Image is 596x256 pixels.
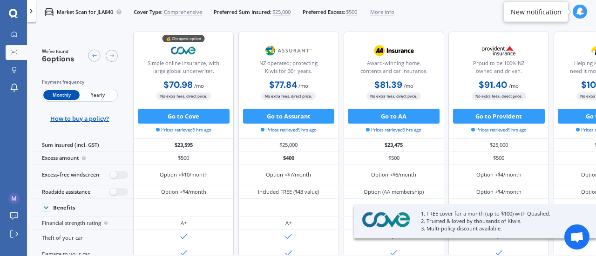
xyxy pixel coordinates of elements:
[42,79,118,86] div: Payment frequency
[421,225,577,232] p: 3. Multi-policy discount available.
[272,8,291,16] span: $25,000
[181,219,187,227] div: A+
[298,82,308,89] span: / mo
[266,171,311,178] div: Option <$7/month
[133,138,234,151] div: $23,595
[238,138,339,151] div: $25,000
[42,54,74,64] span: 6 options
[33,217,133,230] div: Financial strength rating
[474,41,523,60] img: Provident.png
[303,8,345,16] span: Preferred Excess:
[45,7,54,16] img: car.f15378c7a67c060ca3f3.svg
[163,79,193,91] b: $70.98
[370,8,394,16] span: More info
[511,7,562,16] div: New notification
[33,138,133,151] div: Sum insured (incl. GST)
[43,90,80,100] span: Monthly
[366,127,421,133] span: Prices retrieved 9 hrs ago
[476,188,521,196] div: Option <$4/month
[471,127,527,133] span: Prices retrieved 9 hrs ago
[346,8,357,16] span: $500
[245,59,332,78] div: NZ operated; protecting Kiwis for 30+ years.
[160,171,208,178] div: Option <$10/month
[261,92,316,99] span: No extra fees, direct price.
[509,82,519,89] span: / mo
[479,79,508,91] b: $91.40
[238,152,339,165] div: $400
[348,109,440,124] button: Go to AA
[366,92,421,99] span: No extra fees, direct price.
[455,59,542,78] div: Proud to be 100% NZ owned and driven.
[164,8,202,16] span: Comprehensive
[53,204,75,211] div: Benefits
[161,188,206,196] div: Option <$4/month
[448,152,549,165] div: $500
[476,171,521,178] div: Option <$4/month
[261,127,316,133] span: Prices retrieved 9 hrs ago
[258,188,319,196] div: Included FREE ($43 value)
[421,210,577,217] p: 1. FREE cover for a month (up to $100) with Quashed.
[159,41,209,60] img: Cove.webp
[453,109,545,124] button: Go to Provident
[156,92,211,99] span: No extra fees, direct price.
[50,115,109,122] span: How to buy a policy?
[33,230,133,246] div: Theft of your car
[285,219,291,227] div: A+
[369,41,419,60] img: AA.webp
[564,224,589,249] div: Open chat
[472,92,526,99] span: No extra fees, direct price.
[138,109,230,124] button: Go to Cove
[344,138,444,151] div: $23,475
[134,8,163,16] span: Cover Type:
[243,109,335,124] button: Go to Assurant
[404,82,413,89] span: / mo
[163,35,205,42] div: 💰 Cheapest option
[360,210,412,230] img: Cove.webp
[33,185,133,199] div: Roadside assistance
[421,217,577,225] p: 2. Trusted & loved by thousands of Kiwis.
[264,41,313,60] img: Assurant.png
[133,152,234,165] div: $500
[374,79,402,91] b: $81.39
[33,165,133,185] div: Excess-free windscreen
[448,138,549,151] div: $25,000
[156,127,211,133] span: Prices retrieved 9 hrs ago
[42,48,74,55] span: We've found
[194,82,204,89] span: / mo
[371,171,416,178] div: Option <$6/month
[364,188,424,196] div: Option (AA membership)
[214,8,271,16] span: Preferred Sum Insured:
[8,193,20,204] img: ACg8ocJcYZRRugOdG5Mo-CkglfR7tjhj8N4qIjj8nRNNmdBNOu4AZg=s96-c
[344,152,444,165] div: $500
[33,152,133,165] div: Excess amount
[140,59,227,78] div: Simple online insurance, with large global underwriter.
[57,8,113,16] p: Market Scan for JLA840
[350,59,437,78] div: Award-winning home, contents and car insurance.
[269,79,297,91] b: $77.84
[80,90,116,100] span: Yearly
